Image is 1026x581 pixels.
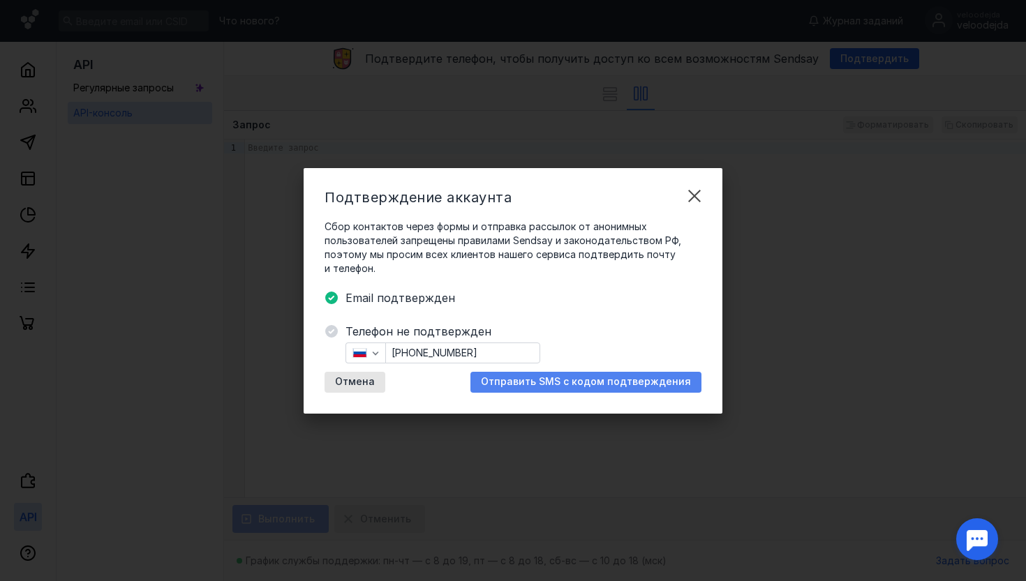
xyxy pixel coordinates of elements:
[325,189,512,206] span: Подтверждение аккаунта
[345,289,701,306] span: Email подтвержден
[325,372,385,393] button: Отмена
[345,323,701,340] span: Телефон не подтвержден
[335,376,375,388] span: Отмена
[325,220,701,276] span: Сбор контактов через формы и отправка рассылок от анонимных пользователей запрещены правилами Sen...
[470,372,701,393] button: Отправить SMS с кодом подтверждения
[481,376,691,388] span: Отправить SMS с кодом подтверждения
